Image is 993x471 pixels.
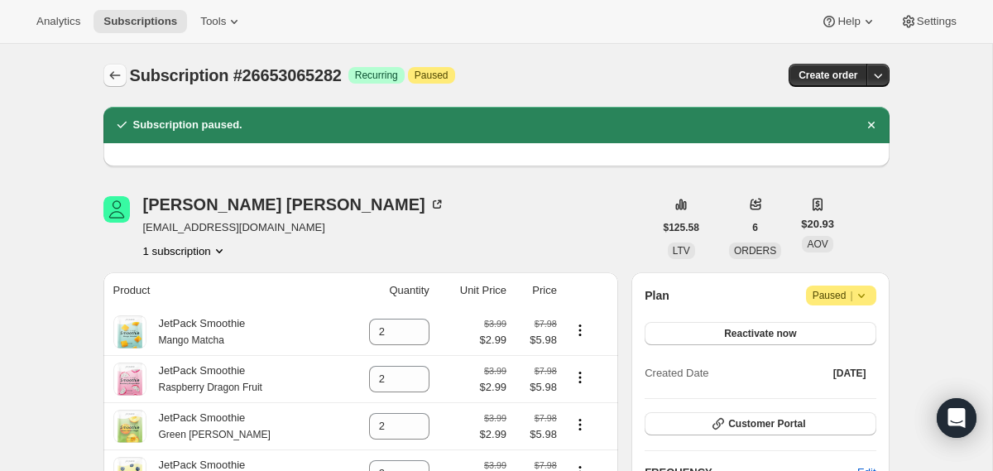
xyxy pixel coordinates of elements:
span: $5.98 [516,379,557,396]
span: $5.98 [516,332,557,348]
th: Product [103,272,338,309]
button: Subscriptions [103,64,127,87]
button: 6 [742,216,768,239]
small: $3.99 [484,319,506,329]
span: Subscription #26653065282 [130,66,342,84]
span: $5.98 [516,426,557,443]
span: Reactivate now [724,327,796,340]
button: Product actions [143,243,228,259]
button: Product actions [567,368,593,387]
div: JetPack Smoothie [146,315,246,348]
button: Analytics [26,10,90,33]
img: product img [113,315,146,348]
span: Settings [917,15,957,28]
span: [DATE] [833,367,866,380]
span: $20.93 [801,216,834,233]
div: JetPack Smoothie [146,410,271,443]
small: Raspberry Dragon Fruit [159,382,262,393]
button: Reactivate now [645,322,875,345]
button: Help [811,10,886,33]
span: AOV [807,238,827,250]
span: [EMAIL_ADDRESS][DOMAIN_NAME] [143,219,445,236]
small: $7.98 [535,366,557,376]
small: Mango Matcha [159,334,224,346]
small: $7.98 [535,413,557,423]
button: [DATE] [823,362,876,385]
span: Paused [415,69,449,82]
button: Product actions [567,321,593,339]
button: Tools [190,10,252,33]
span: Analytics [36,15,80,28]
span: $2.99 [480,332,507,348]
h2: Subscription paused. [133,117,242,133]
button: Customer Portal [645,412,875,435]
th: Quantity [338,272,434,309]
button: Create order [789,64,867,87]
small: $3.99 [484,366,506,376]
span: Help [837,15,860,28]
span: Create order [799,69,857,82]
span: ORDERS [734,245,776,257]
div: [PERSON_NAME] [PERSON_NAME] [143,196,445,213]
img: product img [113,363,146,396]
span: 6 [752,221,758,234]
small: Green [PERSON_NAME] [159,429,271,440]
div: JetPack Smoothie [146,363,262,396]
span: | [850,289,852,302]
button: Dismiss notification [860,113,883,137]
small: $3.99 [484,460,506,470]
button: Settings [890,10,967,33]
small: $3.99 [484,413,506,423]
img: product img [113,410,146,443]
button: Product actions [567,416,593,434]
span: $2.99 [480,379,507,396]
button: Subscriptions [94,10,187,33]
small: $7.98 [535,460,557,470]
span: $125.58 [664,221,699,234]
h2: Plan [645,287,669,304]
span: Paused [813,287,870,304]
span: Brian Curran [103,196,130,223]
th: Unit Price [434,272,511,309]
span: Created Date [645,365,708,382]
span: Subscriptions [103,15,177,28]
span: Tools [200,15,226,28]
button: $125.58 [654,216,709,239]
span: $2.99 [480,426,507,443]
th: Price [511,272,562,309]
small: $7.98 [535,319,557,329]
span: LTV [673,245,690,257]
span: Customer Portal [728,417,805,430]
div: Open Intercom Messenger [937,398,976,438]
span: Recurring [355,69,398,82]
